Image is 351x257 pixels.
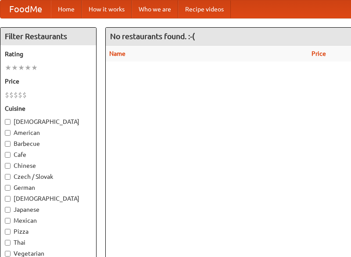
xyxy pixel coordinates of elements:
label: Cafe [5,150,92,159]
input: German [5,185,11,191]
ng-pluralize: No restaurants found. :-( [110,32,195,40]
a: Who we are [132,0,178,18]
input: Japanese [5,207,11,213]
li: ★ [31,63,38,72]
li: ★ [25,63,31,72]
input: Cafe [5,152,11,158]
h4: Filter Restaurants [0,28,96,45]
li: ★ [18,63,25,72]
a: Name [109,50,125,57]
li: ★ [5,63,11,72]
label: [DEMOGRAPHIC_DATA] [5,117,92,126]
input: Chinese [5,163,11,169]
li: $ [22,90,27,100]
label: Barbecue [5,139,92,148]
label: American [5,128,92,137]
input: Thai [5,240,11,246]
label: Mexican [5,216,92,225]
a: How it works [82,0,132,18]
h5: Rating [5,50,92,58]
label: Thai [5,238,92,247]
a: Recipe videos [178,0,231,18]
input: American [5,130,11,136]
label: German [5,183,92,192]
input: Czech / Slovak [5,174,11,180]
a: Price [312,50,326,57]
input: [DEMOGRAPHIC_DATA] [5,119,11,125]
label: Chinese [5,161,92,170]
li: $ [5,90,9,100]
h5: Cuisine [5,104,92,113]
input: [DEMOGRAPHIC_DATA] [5,196,11,202]
input: Pizza [5,229,11,235]
input: Mexican [5,218,11,224]
input: Vegetarian [5,251,11,257]
li: ★ [11,63,18,72]
h5: Price [5,77,92,86]
a: FoodMe [0,0,51,18]
input: Barbecue [5,141,11,147]
label: Pizza [5,227,92,236]
li: $ [9,90,14,100]
label: Czech / Slovak [5,172,92,181]
li: $ [18,90,22,100]
li: $ [14,90,18,100]
label: Japanese [5,205,92,214]
a: Home [51,0,82,18]
label: [DEMOGRAPHIC_DATA] [5,194,92,203]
